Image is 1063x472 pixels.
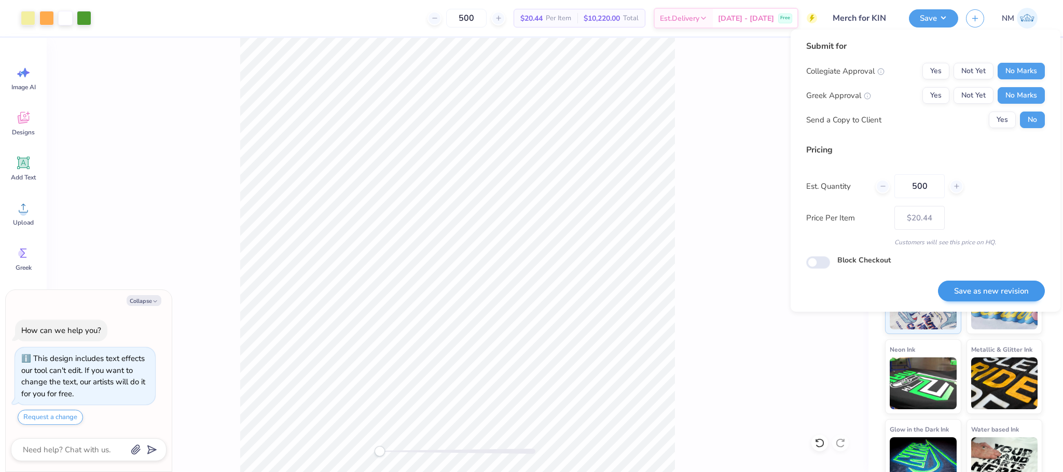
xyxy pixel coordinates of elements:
[16,263,32,272] span: Greek
[922,63,949,79] button: Yes
[584,13,620,24] span: $10,220.00
[806,65,885,77] div: Collegiate Approval
[837,255,891,266] label: Block Checkout
[971,357,1038,409] img: Metallic & Glitter Ink
[520,13,543,24] span: $20.44
[623,13,639,24] span: Total
[909,9,958,27] button: Save
[1020,112,1045,128] button: No
[806,212,887,224] label: Price Per Item
[660,13,699,24] span: Est. Delivery
[11,173,36,182] span: Add Text
[375,446,385,456] div: Accessibility label
[922,87,949,104] button: Yes
[954,63,993,79] button: Not Yet
[998,87,1045,104] button: No Marks
[890,424,949,435] span: Glow in the Dark Ink
[894,174,945,198] input: – –
[12,128,35,136] span: Designs
[998,63,1045,79] button: No Marks
[989,112,1016,128] button: Yes
[718,13,774,24] span: [DATE] - [DATE]
[21,325,101,336] div: How can we help you?
[997,8,1042,29] a: NM
[825,8,901,29] input: Untitled Design
[806,90,871,102] div: Greek Approval
[127,295,161,306] button: Collapse
[21,353,145,399] div: This design includes text effects our tool can't edit. If you want to change the text, our artist...
[971,344,1032,355] span: Metallic & Glitter Ink
[18,410,83,425] button: Request a change
[806,238,1045,247] div: Customers will see this price on HQ.
[890,344,915,355] span: Neon Ink
[806,144,1045,156] div: Pricing
[806,181,868,192] label: Est. Quantity
[1017,8,1038,29] img: Naina Mehta
[1002,12,1014,24] span: NM
[806,114,881,126] div: Send a Copy to Client
[954,87,993,104] button: Not Yet
[780,15,790,22] span: Free
[11,83,36,91] span: Image AI
[806,40,1045,52] div: Submit for
[890,357,957,409] img: Neon Ink
[13,218,34,227] span: Upload
[971,424,1019,435] span: Water based Ink
[446,9,487,27] input: – –
[546,13,571,24] span: Per Item
[938,281,1045,302] button: Save as new revision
